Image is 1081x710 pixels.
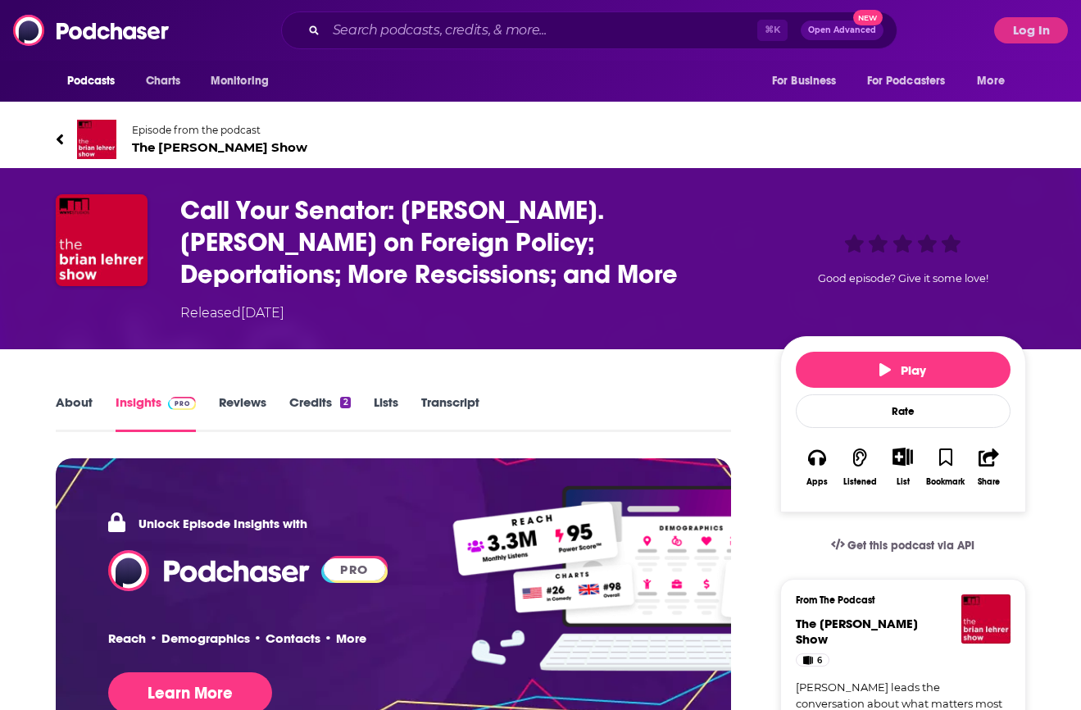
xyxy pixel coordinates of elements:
div: List [897,476,910,487]
span: Charts [146,70,181,93]
span: PRO [324,558,385,580]
a: The Brian Lehrer ShowEpisode from the podcastThe [PERSON_NAME] Show [56,120,1026,159]
h3: Call Your Senator: Sen. Andy Kim on Foreign Policy; Deportations; More Rescissions; and More [180,194,754,290]
a: Charts [135,66,191,97]
img: The Brian Lehrer Show [961,594,1011,644]
img: Podchaser - Follow, Share and Rate Podcasts [108,550,311,591]
button: open menu [56,66,137,97]
input: Search podcasts, credits, & more... [326,17,757,43]
button: Play [796,352,1011,388]
button: Log In [994,17,1068,43]
span: Podcasts [67,70,116,93]
div: Share [978,477,1000,487]
span: New [853,10,883,25]
a: 6 [796,653,829,667]
button: open menu [761,66,857,97]
div: 2 [340,397,350,408]
button: Open AdvancedNew [801,20,883,40]
button: Show More Button [886,448,920,466]
div: Show More ButtonList [881,437,924,497]
div: Search podcasts, credits, & more... [281,11,897,49]
span: Open Advanced [808,26,876,34]
span: For Business [772,70,837,93]
img: Podchaser Pro [168,397,197,410]
p: Unlock Episode Insights with [108,511,307,535]
div: Rate [796,394,1011,428]
span: Episode from the podcast [132,124,307,136]
a: Transcript [421,394,479,432]
span: ⌘ K [757,20,788,41]
a: Podchaser - Follow, Share and Rate Podcasts [108,562,311,577]
p: Reach • Demographics • Contacts • More [108,630,366,646]
span: 6 [817,653,822,669]
button: open menu [965,66,1025,97]
a: Credits2 [289,394,350,432]
a: Get this podcast via API [818,526,988,566]
button: Bookmark [924,437,967,497]
span: More [977,70,1005,93]
span: The [PERSON_NAME] Show [132,139,307,155]
img: Call Your Senator: Sen. Andy Kim on Foreign Policy; Deportations; More Rescissions; and More [56,194,148,286]
button: Apps [796,437,838,497]
div: Apps [806,477,828,487]
button: Share [967,437,1010,497]
span: The [PERSON_NAME] Show [796,616,918,647]
button: Listened [838,437,881,497]
button: open menu [199,66,290,97]
img: Pro Features [441,485,894,673]
div: Listened [843,477,877,487]
a: About [56,394,93,432]
a: The Brian Lehrer Show [796,616,918,647]
img: The Brian Lehrer Show [77,120,116,159]
button: open menu [856,66,970,97]
span: For Podcasters [867,70,946,93]
span: Play [879,362,926,378]
h3: From The Podcast [796,594,997,606]
img: Podchaser - Follow, Share and Rate Podcasts [13,15,170,46]
span: Monitoring [211,70,269,93]
a: Podchaser Logo PRO [108,550,385,591]
span: Good episode? Give it some love! [818,272,988,284]
a: InsightsPodchaser Pro [116,394,197,432]
div: Released [DATE] [180,303,284,323]
a: Reviews [219,394,266,432]
div: Bookmark [926,477,965,487]
span: Get this podcast via API [847,539,974,553]
a: Lists [374,394,398,432]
